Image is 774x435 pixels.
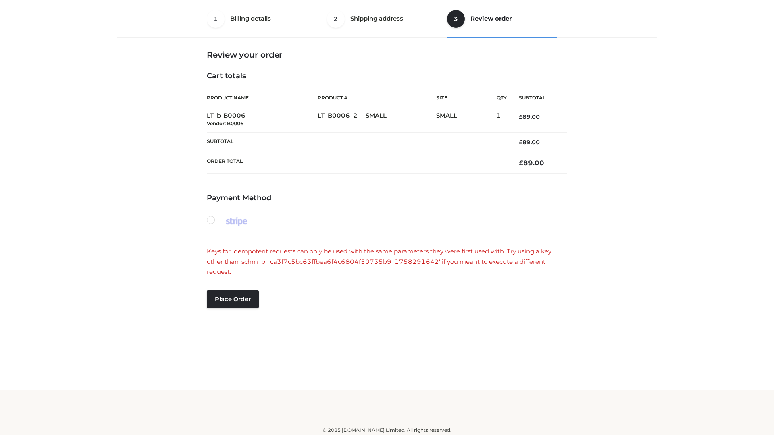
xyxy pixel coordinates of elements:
td: 1 [497,107,507,133]
td: LT_B0006_2-_-SMALL [318,107,436,133]
bdi: 89.00 [519,139,540,146]
th: Subtotal [507,89,567,107]
th: Product Name [207,89,318,107]
bdi: 89.00 [519,113,540,120]
span: £ [519,113,522,120]
td: LT_b-B0006 [207,107,318,133]
span: £ [519,159,523,167]
div: © 2025 [DOMAIN_NAME] Limited. All rights reserved. [120,426,654,434]
h4: Payment Method [207,194,567,203]
th: Qty [497,89,507,107]
bdi: 89.00 [519,159,544,167]
small: Vendor: B0006 [207,120,243,126]
th: Subtotal [207,132,507,152]
th: Order Total [207,152,507,174]
th: Product # [318,89,436,107]
button: Place order [207,290,259,308]
h3: Review your order [207,50,567,60]
div: Keys for idempotent requests can only be used with the same parameters they were first used with.... [207,246,567,277]
span: £ [519,139,522,146]
td: SMALL [436,107,497,133]
h4: Cart totals [207,72,567,81]
th: Size [436,89,493,107]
